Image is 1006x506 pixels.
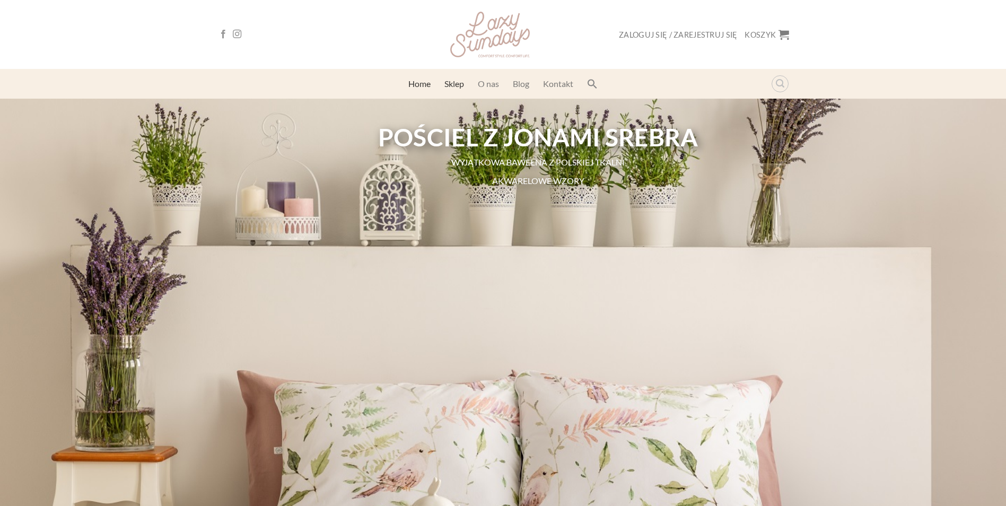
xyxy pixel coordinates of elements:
[543,74,573,93] a: Kontakt
[513,74,529,93] a: Blog
[368,158,709,168] p: WYJĄTKOWA BAWEŁNA Z POLSKIEJ TKALNI
[478,74,499,93] a: O nas
[619,25,737,45] a: Zaloguj się / Zarejestruj się
[745,30,776,39] span: Koszyk
[587,78,598,89] svg: Search
[368,176,709,186] p: AKWARELOWE WZORY
[587,73,598,94] a: Search Icon Link
[408,74,431,93] a: Home
[444,74,464,93] a: Sklep
[745,23,789,46] a: Koszyk
[233,30,241,39] a: Follow on Instagram
[772,75,789,92] a: Wyszukiwarka
[450,12,530,57] img: Lazy Sundays
[619,30,737,39] span: Zaloguj się / Zarejestruj się
[379,122,698,152] b: POŚCIEL Z JONAMI SREBRA
[219,30,228,39] a: Follow on Facebook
